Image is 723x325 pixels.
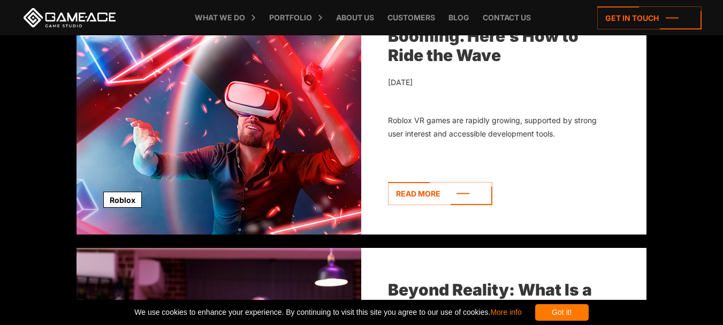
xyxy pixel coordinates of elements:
a: Roblox VR Games Are Booming. Here’s How to Ride the Wave [388,7,579,65]
a: Get in touch [597,6,702,29]
div: Got it! [535,304,589,321]
div: [DATE] [388,75,598,89]
a: Read more [388,182,492,205]
div: Roblox VR games are rapidly growing, supported by strong user interest and accessible development... [388,114,598,141]
a: Roblox [103,192,142,208]
span: We use cookies to enhance your experience. By continuing to visit this site you agree to our use ... [134,304,521,321]
a: More info [490,308,521,316]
